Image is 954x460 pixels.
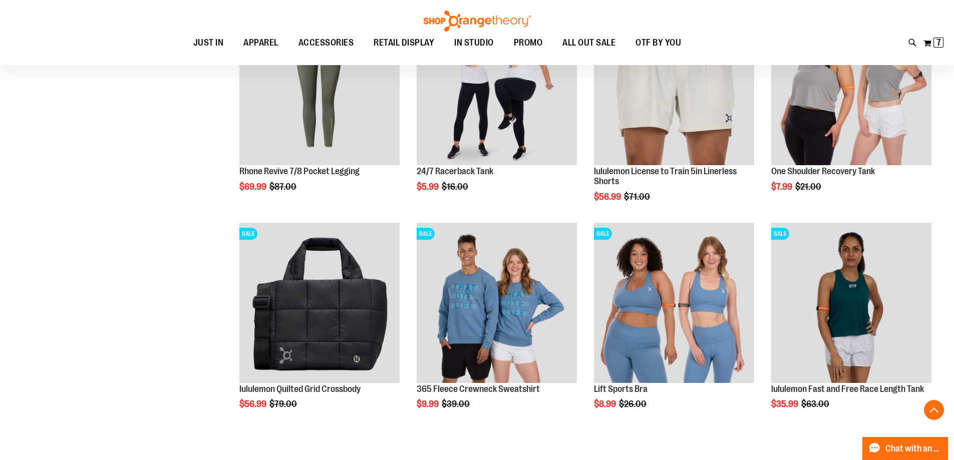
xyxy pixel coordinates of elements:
[442,399,471,409] span: $39.00
[594,5,754,165] img: lululemon License to Train 5in Linerless Shorts
[771,5,931,165] img: Main view of One Shoulder Recovery Tank
[862,437,948,460] button: Chat with an Expert
[239,223,400,384] a: lululemon Quilted Grid CrossbodySALE
[885,444,942,453] span: Chat with an Expert
[239,5,400,167] a: Rhone Revive 7/8 Pocket LeggingSALE
[594,5,754,167] a: lululemon License to Train 5in Linerless ShortsSALE
[417,223,577,384] a: 365 Fleece Crewneck SweatshirtSALE
[594,399,617,409] span: $8.99
[514,32,543,54] span: PROMO
[417,166,493,176] a: 24/7 Racerback Tank
[771,228,789,240] span: SALE
[594,223,754,384] a: Main of 2024 Covention Lift Sports BraSALE
[239,228,257,240] span: SALE
[417,223,577,383] img: 365 Fleece Crewneck Sweatshirt
[771,223,931,384] a: Main view of 2024 August lululemon Fast and Free Race Length TankSALE
[594,228,612,240] span: SALE
[234,218,405,435] div: product
[594,384,648,394] a: Lift Sports Bra
[936,38,941,48] span: 7
[239,166,360,176] a: Rhone Revive 7/8 Pocket Legging
[239,182,268,192] span: $69.99
[594,223,754,383] img: Main of 2024 Covention Lift Sports Bra
[635,32,681,54] span: OTF BY YOU
[239,5,400,165] img: Rhone Revive 7/8 Pocket Legging
[771,5,931,167] a: Main view of One Shoulder Recovery TankSALE
[417,399,440,409] span: $9.99
[589,218,759,435] div: product
[417,228,435,240] span: SALE
[193,32,224,54] span: JUST IN
[422,11,532,32] img: Shop Orangetheory
[239,223,400,383] img: lululemon Quilted Grid Crossbody
[417,182,440,192] span: $5.99
[771,384,924,394] a: lululemon Fast and Free Race Length Tank
[298,32,354,54] span: ACCESSORIES
[924,400,944,420] button: Back To Top
[795,182,823,192] span: $21.00
[239,384,361,394] a: lululemon Quilted Grid Crossbody
[269,399,298,409] span: $79.00
[771,399,800,409] span: $35.99
[269,182,298,192] span: $87.00
[417,5,577,165] img: 24/7 Racerback Tank
[771,223,931,383] img: Main view of 2024 August lululemon Fast and Free Race Length Tank
[417,384,540,394] a: 365 Fleece Crewneck Sweatshirt
[771,182,794,192] span: $7.99
[771,166,875,176] a: One Shoulder Recovery Tank
[412,218,582,435] div: product
[374,32,434,54] span: RETAIL DISPLAY
[801,399,831,409] span: $63.00
[619,399,648,409] span: $26.00
[562,32,615,54] span: ALL OUT SALE
[624,192,652,202] span: $71.00
[417,5,577,167] a: 24/7 Racerback TankSALE
[243,32,278,54] span: APPAREL
[594,192,622,202] span: $56.99
[454,32,494,54] span: IN STUDIO
[239,399,268,409] span: $56.99
[594,166,737,186] a: lululemon License to Train 5in Linerless Shorts
[442,182,470,192] span: $16.00
[766,218,936,435] div: product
